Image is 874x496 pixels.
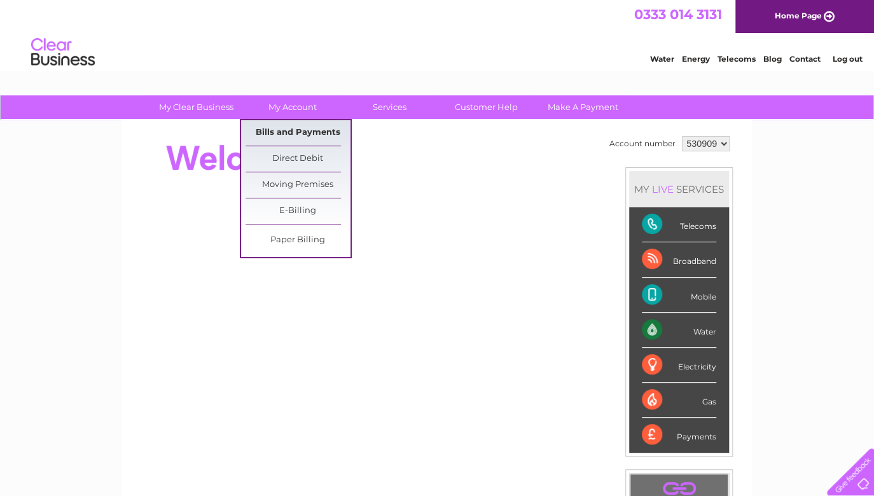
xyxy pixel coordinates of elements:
[642,242,716,277] div: Broadband
[337,95,442,119] a: Services
[246,198,350,224] a: E-Billing
[642,278,716,313] div: Mobile
[240,95,345,119] a: My Account
[606,133,679,155] td: Account number
[642,348,716,383] div: Electricity
[789,54,821,64] a: Contact
[642,418,716,452] div: Payments
[246,172,350,198] a: Moving Premises
[246,228,350,253] a: Paper Billing
[682,54,710,64] a: Energy
[144,95,249,119] a: My Clear Business
[434,95,539,119] a: Customer Help
[531,95,635,119] a: Make A Payment
[832,54,862,64] a: Log out
[718,54,756,64] a: Telecoms
[650,54,674,64] a: Water
[649,183,676,195] div: LIVE
[642,383,716,418] div: Gas
[137,7,739,62] div: Clear Business is a trading name of Verastar Limited (registered in [GEOGRAPHIC_DATA] No. 3667643...
[629,171,729,207] div: MY SERVICES
[634,6,722,22] a: 0333 014 3131
[246,120,350,146] a: Bills and Payments
[642,207,716,242] div: Telecoms
[31,33,95,72] img: logo.png
[763,54,782,64] a: Blog
[246,146,350,172] a: Direct Debit
[642,313,716,348] div: Water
